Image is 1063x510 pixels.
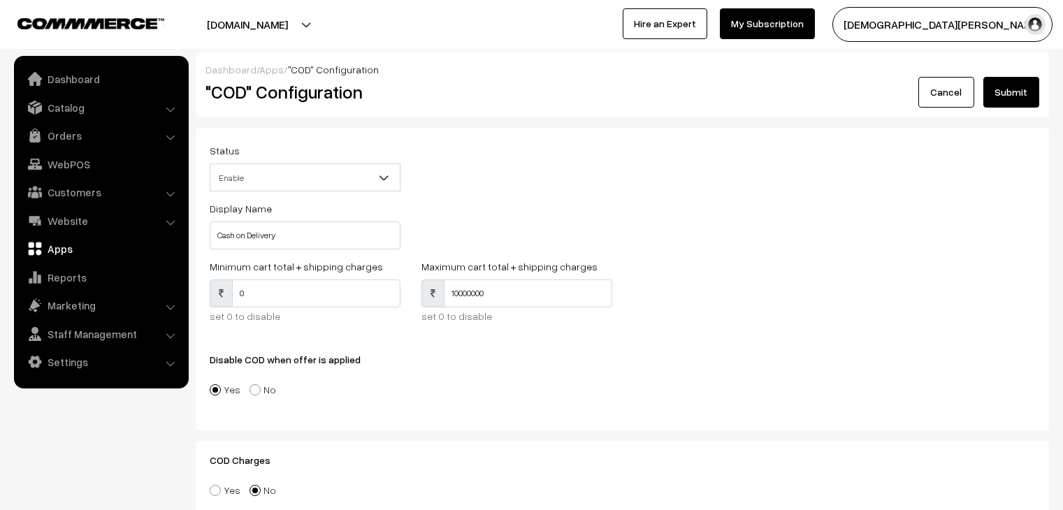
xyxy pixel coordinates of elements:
a: Website [17,208,184,233]
span: Enable [210,166,400,190]
a: Customers [17,180,184,205]
label: No [250,483,276,497]
a: Staff Management [17,321,184,347]
a: Reports [17,265,184,290]
button: [DEMOGRAPHIC_DATA][PERSON_NAME] [832,7,1053,42]
h3: COD Charges [210,455,1035,467]
label: Display Name [210,201,272,216]
label: Maximum cart total + shipping charges [421,259,598,274]
label: set 0 to disable [421,309,492,323]
a: Catalog [17,95,184,120]
label: Status [210,143,240,158]
h2: "COD" Configuration [205,81,754,103]
img: COMMMERCE [17,18,164,29]
a: Marketing [17,293,184,318]
label: Minimum cart total + shipping charges [210,259,383,274]
h3: Disable COD when offer is applied [210,354,1035,366]
label: Yes [210,382,240,397]
span: "COD" Configuration [288,64,379,75]
a: Settings [17,349,184,374]
a: Orders [17,123,184,148]
label: No [250,382,276,397]
a: Apps [17,236,184,261]
img: user [1025,14,1046,35]
span: Enable [210,163,400,191]
button: [DOMAIN_NAME] [158,7,337,42]
button: Submit [983,77,1039,108]
a: My Subscription [720,8,815,39]
a: Cancel [918,77,974,108]
a: Hire an Expert [623,8,707,39]
a: WebPOS [17,152,184,177]
a: Dashboard [205,64,256,75]
a: Dashboard [17,66,184,92]
div: / / [205,62,1039,77]
label: Yes [210,483,240,497]
a: Apps [259,64,284,75]
input: Eg: Pay on Delivery [210,221,400,249]
label: set 0 to disable [210,309,280,323]
a: COMMMERCE [17,14,140,31]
